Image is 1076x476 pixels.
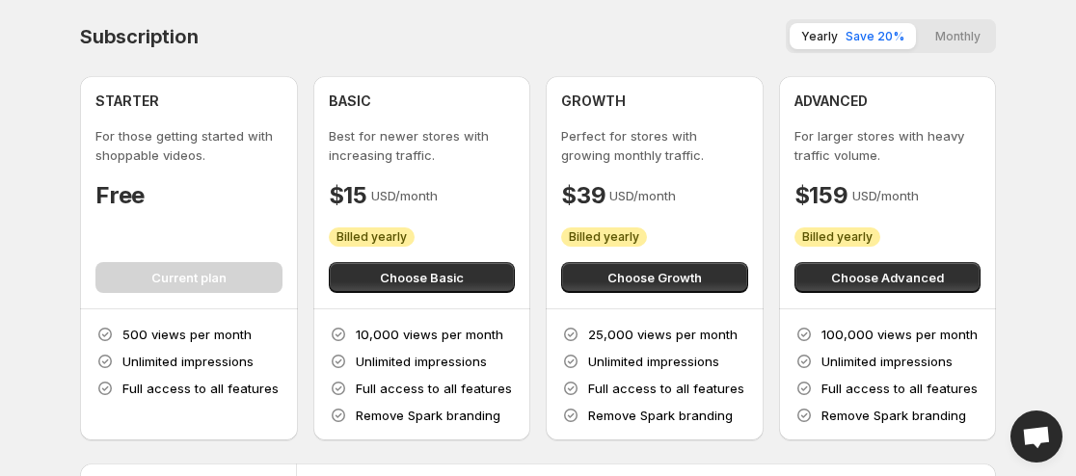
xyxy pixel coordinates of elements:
h4: $159 [794,180,848,211]
button: Choose Basic [329,262,516,293]
p: Best for newer stores with increasing traffic. [329,126,516,165]
p: 10,000 views per month [356,325,503,344]
button: YearlySave 20% [790,23,916,49]
h4: GROWTH [561,92,626,111]
div: Billed yearly [329,227,415,247]
p: Remove Spark branding [588,406,733,425]
p: Full access to all features [122,379,279,398]
h4: BASIC [329,92,371,111]
p: Perfect for stores with growing monthly traffic. [561,126,748,165]
p: USD/month [852,186,919,205]
p: 500 views per month [122,325,252,344]
div: Billed yearly [794,227,880,247]
p: USD/month [371,186,438,205]
p: Unlimited impressions [588,352,719,371]
p: For those getting started with shoppable videos. [95,126,282,165]
a: Open chat [1010,410,1063,463]
p: For larger stores with heavy traffic volume. [794,126,982,165]
button: Monthly [924,23,992,49]
button: Choose Advanced [794,262,982,293]
p: Remove Spark branding [356,406,500,425]
button: Choose Growth [561,262,748,293]
p: Remove Spark branding [821,406,966,425]
h4: Subscription [80,25,199,48]
span: Yearly [801,29,838,43]
p: Full access to all features [588,379,744,398]
p: 25,000 views per month [588,325,738,344]
p: Unlimited impressions [356,352,487,371]
p: USD/month [609,186,676,205]
h4: $15 [329,180,367,211]
span: Choose Growth [607,268,702,287]
div: Billed yearly [561,227,647,247]
span: Save 20% [846,29,904,43]
p: 100,000 views per month [821,325,978,344]
span: Choose Basic [380,268,464,287]
span: Choose Advanced [831,268,944,287]
p: Unlimited impressions [821,352,953,371]
h4: Free [95,180,145,211]
h4: ADVANCED [794,92,868,111]
p: Unlimited impressions [122,352,254,371]
h4: STARTER [95,92,159,111]
h4: $39 [561,180,605,211]
p: Full access to all features [821,379,978,398]
p: Full access to all features [356,379,512,398]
